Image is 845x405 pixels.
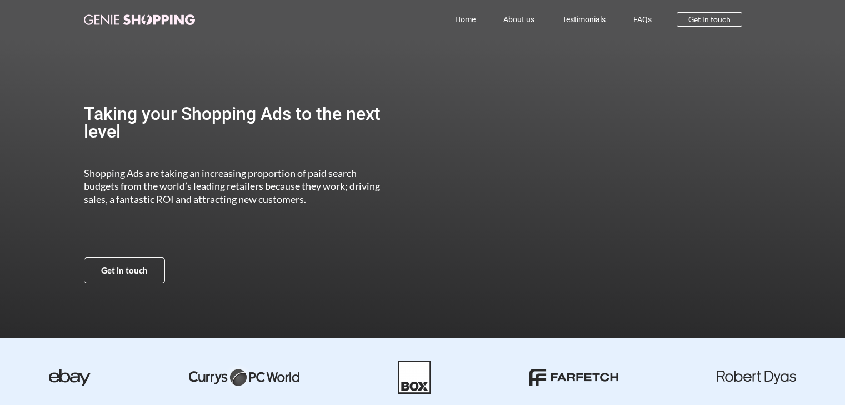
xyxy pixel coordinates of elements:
[84,167,380,205] span: Shopping Ads are taking an increasing proportion of paid search budgets from the world’s leading ...
[84,105,391,140] h2: Taking your Shopping Ads to the next level
[489,7,548,32] a: About us
[688,16,731,23] span: Get in touch
[717,371,796,384] img: robert dyas
[677,12,742,27] a: Get in touch
[101,266,148,275] span: Get in touch
[49,369,91,386] img: ebay-dark
[244,7,666,32] nav: Menu
[398,361,431,394] img: Box-01
[84,14,195,25] img: genie-shopping-logo
[84,257,165,283] a: Get in touch
[548,7,619,32] a: Testimonials
[619,7,666,32] a: FAQs
[441,7,489,32] a: Home
[529,369,618,386] img: farfetch-01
